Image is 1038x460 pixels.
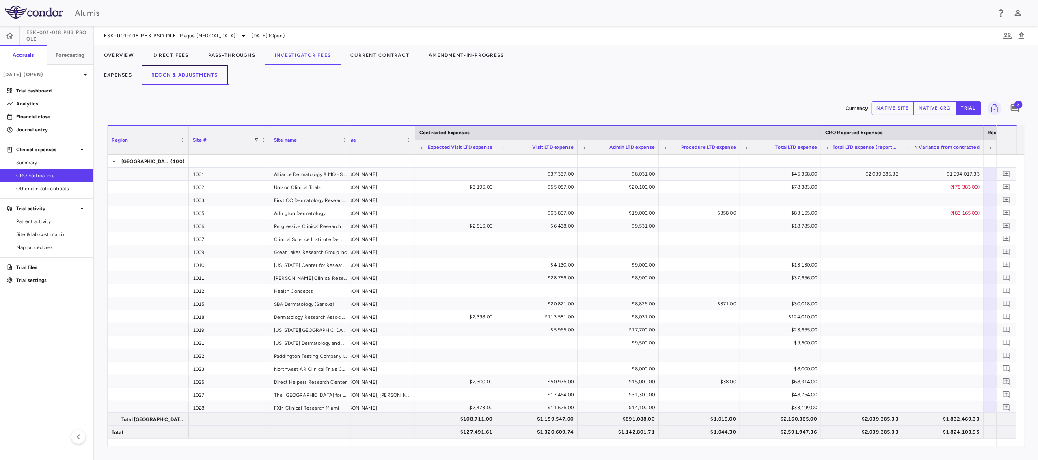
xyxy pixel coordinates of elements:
div: First OC Dermatology Research, Inc. [270,193,351,206]
button: Direct Fees [144,45,199,65]
div: — [829,258,898,271]
div: — [829,362,898,375]
button: Overview [94,45,144,65]
div: $31,300.00 [585,388,655,401]
div: $8,826.00 [585,297,655,310]
div: — [423,349,492,362]
div: Health Concepts [270,284,351,297]
svg: Add comment [1010,103,1020,113]
div: [PERSON_NAME] [334,232,415,245]
div: — [829,219,898,232]
div: — [910,310,980,323]
div: — [747,284,817,297]
button: Add comment [1001,389,1012,400]
svg: Add comment [1003,352,1010,359]
div: — [829,284,898,297]
div: $8,000.00 [747,362,817,375]
div: $37,337.00 [504,168,574,181]
div: — [666,219,736,232]
div: $371.00 [666,297,736,310]
div: $14,100.00 [585,401,655,414]
div: [US_STATE][GEOGRAPHIC_DATA] [270,323,351,336]
div: [US_STATE] Center for Research Company [270,258,351,271]
div: — [504,245,574,258]
div: $113,581.00 [504,310,574,323]
div: — [910,297,980,310]
span: ESK-001-018 Ph3 PsO OLE [26,29,93,42]
div: [PERSON_NAME] [334,297,415,310]
div: — [504,284,574,297]
div: Great Lakes Research Group Inc [270,245,351,258]
div: $19,000.00 [585,206,655,219]
div: — [666,362,736,375]
div: $5,965.00 [504,323,574,336]
div: [PERSON_NAME] [334,271,415,284]
div: — [423,258,492,271]
div: 1010 [189,258,270,271]
div: 1012 [189,284,270,297]
p: Trial settings [16,277,87,284]
div: 1015 [189,297,270,310]
p: Journal entry [16,126,87,133]
h6: Forecasting [56,52,85,59]
button: native cro [913,101,956,115]
div: $9,500.00 [747,336,817,349]
div: — [585,193,655,206]
svg: Add comment [1003,339,1010,346]
div: — [829,375,898,388]
svg: Add comment [1003,287,1010,294]
button: Add comment [1001,194,1012,205]
div: $23,665.00 [747,323,817,336]
button: Add comment [1001,207,1012,218]
div: — [423,168,492,181]
div: $2,816.00 [423,219,492,232]
button: Current Contract [341,45,419,65]
div: Progressive Clinical Research [270,219,351,232]
button: trial [956,101,981,115]
button: Add comment [1001,259,1012,270]
div: $78,383.00 [747,181,817,193]
div: $8,031.00 [585,168,655,181]
div: $37,656.00 [747,271,817,284]
div: Paddington Testing Company Inc [270,349,351,362]
div: — [910,232,980,245]
div: — [504,349,574,362]
div: $20,100.00 [585,181,655,193]
span: (100) [170,155,185,168]
div: SBA Dermatology (Sanova) [270,297,351,310]
span: You do not have permission to lock or unlock grids [984,101,1001,115]
div: 1006 [189,219,270,232]
button: Add comment [1001,337,1012,348]
div: $8,031.00 [585,310,655,323]
button: Add comment [1001,324,1012,335]
div: 1007 [189,232,270,245]
div: — [423,245,492,258]
svg: Add comment [1003,261,1010,269]
div: [PERSON_NAME] [334,323,415,336]
div: $45,368.00 [747,168,817,181]
span: Expected Visit LTD expense [428,144,492,150]
span: Region [112,137,128,143]
div: 1018 [189,310,270,323]
div: [PERSON_NAME] [334,310,415,323]
div: Clinical Science Institute Dermatology Institute [270,232,351,245]
span: Procedure LTD expense [681,144,736,150]
p: [DATE] (Open) [3,71,80,78]
div: 1028 [189,401,270,414]
button: Add comment [1001,363,1012,374]
div: $38.00 [666,375,736,388]
div: — [504,336,574,349]
div: — [910,388,980,401]
button: Add comment [1001,168,1012,179]
span: Site # [193,137,207,143]
div: — [666,349,736,362]
div: — [829,193,898,206]
div: — [829,245,898,258]
svg: Add comment [1003,313,1010,320]
div: ($78,383.00) [910,181,980,193]
span: Plaque [MEDICAL_DATA] [180,32,235,39]
span: Contracted Expenses [419,130,470,135]
div: 1009 [189,245,270,258]
div: Direct Helpers Research Center [270,375,351,388]
div: — [829,297,898,310]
